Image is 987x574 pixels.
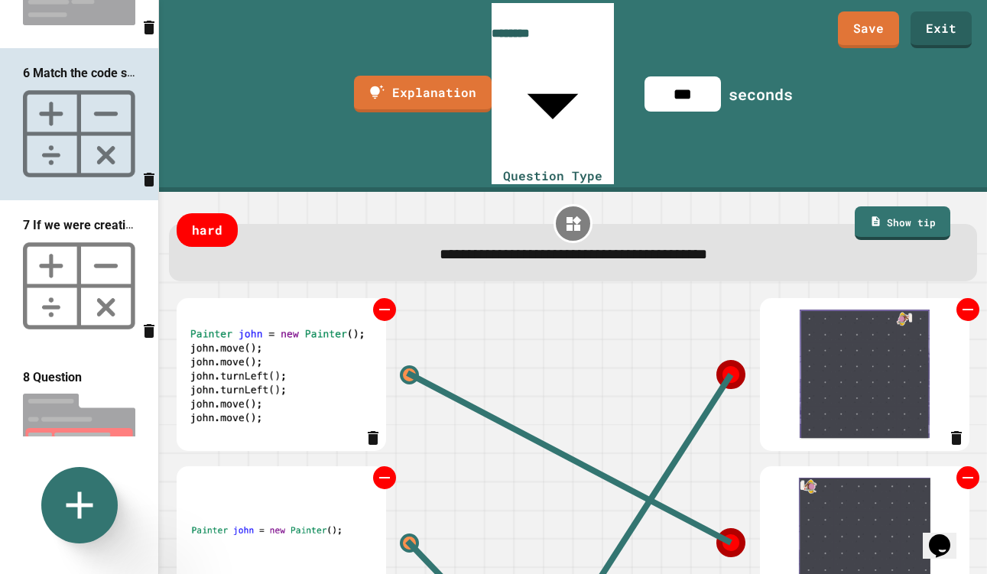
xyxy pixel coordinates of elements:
[23,65,284,80] span: 6 Match the code segment to the correct output
[177,213,238,247] div: hard
[838,11,899,48] a: Save
[140,12,158,41] button: Delete question
[184,310,378,439] img: quiz-media%2FV2bMQzTfnWITh3Ku67BW_matchingLeftImages_d1c1a64b-5b33-47ff-a03b-20215cef5777
[911,11,972,48] a: Exit
[768,310,962,439] img: quiz-media%2FV2bMQzTfnWITh3Ku67BW_matchingRightImages_156d7f06-fb05-43cb-ba0c-dbfa36362082
[855,206,950,240] a: Show tip
[503,167,602,183] span: Question Type
[354,76,492,112] a: Explanation
[729,83,793,105] div: seconds
[923,513,972,559] iframe: chat widget
[23,217,902,232] span: 7 If we were creating a UML Diagram of a Student in [GEOGRAPHIC_DATA], describe what attribute(s)...
[140,164,158,193] button: Delete question
[140,316,158,345] button: Delete question
[23,369,82,384] span: 8 Question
